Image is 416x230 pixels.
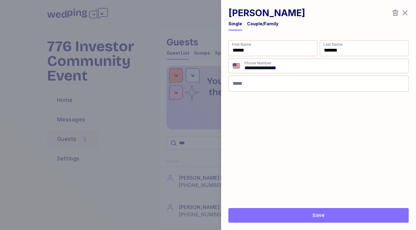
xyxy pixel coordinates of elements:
input: Last Name [320,40,409,56]
h1: [PERSON_NAME] [228,7,305,18]
div: Couple/Family [247,21,278,27]
input: First Name [228,40,317,56]
button: Save [228,208,409,223]
span: Save [312,212,325,219]
div: Single [228,21,242,27]
input: Email [228,76,409,92]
